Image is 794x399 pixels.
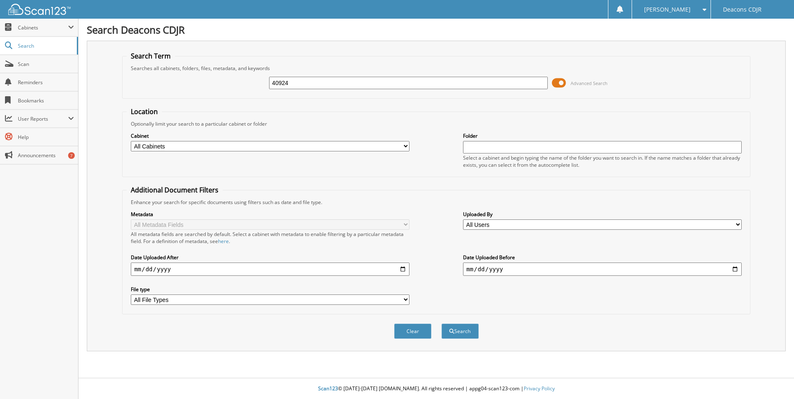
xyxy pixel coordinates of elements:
[87,23,786,36] h1: Search Deacons CDJR
[127,199,746,206] div: Enhance your search for specific documents using filters such as date and file type.
[127,107,162,116] legend: Location
[218,238,229,245] a: here
[18,42,73,49] span: Search
[18,79,74,86] span: Reminders
[463,211,742,218] label: Uploaded By
[463,132,742,139] label: Folder
[723,7,762,12] span: Deacons CDJR
[524,385,555,392] a: Privacy Policy
[131,211,409,218] label: Metadata
[127,65,746,72] div: Searches all cabinets, folders, files, metadata, and keywords
[131,263,409,276] input: start
[644,7,691,12] span: [PERSON_NAME]
[463,154,742,168] div: Select a cabinet and begin typing the name of the folder you want to search in. If the name match...
[18,115,68,122] span: User Reports
[131,254,409,261] label: Date Uploaded After
[8,4,71,15] img: scan123-logo-white.svg
[68,152,75,159] div: 7
[18,61,74,68] span: Scan
[18,134,74,141] span: Help
[571,80,608,86] span: Advanced Search
[18,24,68,31] span: Cabinets
[131,132,409,139] label: Cabinet
[463,263,742,276] input: end
[441,324,479,339] button: Search
[752,359,794,399] iframe: Chat Widget
[18,97,74,104] span: Bookmarks
[394,324,431,339] button: Clear
[131,231,409,245] div: All metadata fields are searched by default. Select a cabinet with metadata to enable filtering b...
[318,385,338,392] span: Scan123
[131,286,409,293] label: File type
[463,254,742,261] label: Date Uploaded Before
[18,152,74,159] span: Announcements
[78,379,794,399] div: © [DATE]-[DATE] [DOMAIN_NAME]. All rights reserved | appg04-scan123-com |
[127,120,746,127] div: Optionally limit your search to a particular cabinet or folder
[127,185,223,195] legend: Additional Document Filters
[127,51,175,61] legend: Search Term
